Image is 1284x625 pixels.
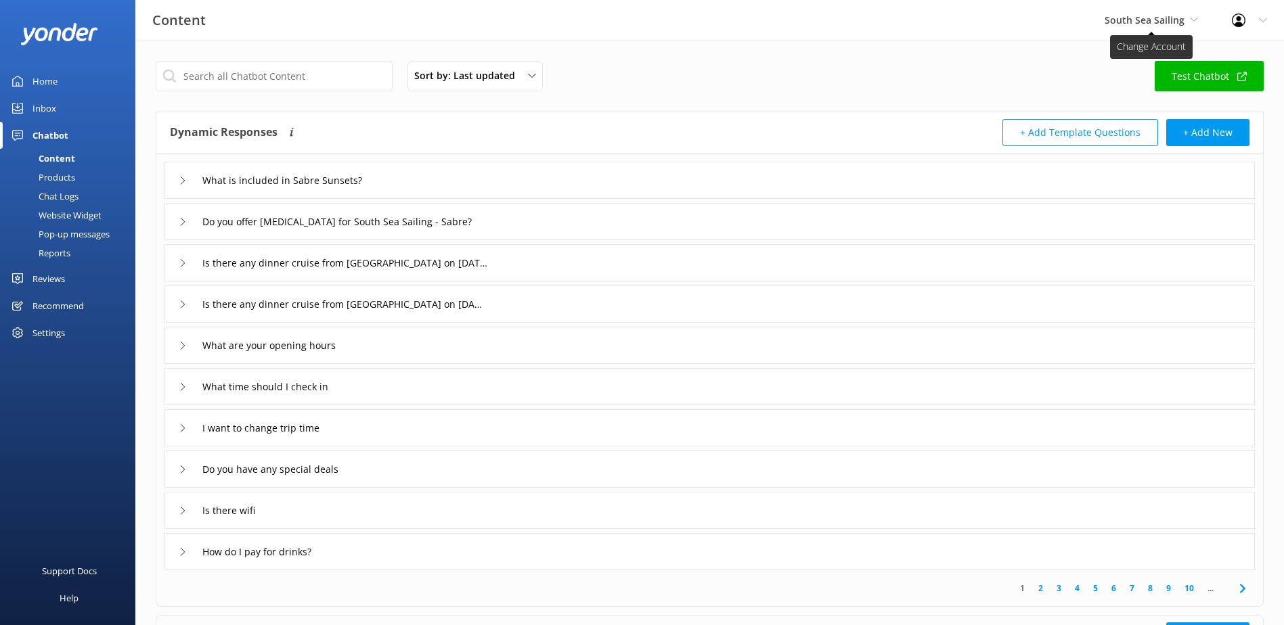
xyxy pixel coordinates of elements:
div: Home [32,68,58,95]
div: Settings [32,319,65,346]
a: 4 [1068,582,1086,595]
a: Pop-up messages [8,225,135,244]
div: Website Widget [8,206,102,225]
a: 5 [1086,582,1105,595]
div: Reports [8,244,70,262]
a: 9 [1159,582,1178,595]
span: Sort by: Last updated [414,68,523,83]
span: ... [1201,582,1220,595]
a: Products [8,168,135,187]
img: yonder-white-logo.png [20,23,98,45]
div: Content [8,149,75,168]
div: Chat Logs [8,187,79,206]
a: 10 [1178,582,1201,595]
a: Test Chatbot [1155,61,1264,91]
a: 1 [1013,582,1032,595]
a: Content [8,149,135,168]
a: 8 [1141,582,1159,595]
a: Chat Logs [8,187,135,206]
a: 3 [1050,582,1068,595]
a: Reports [8,244,135,262]
div: Inbox [32,95,56,122]
span: South Sea Sailing [1105,14,1185,26]
h3: Content [152,9,206,31]
div: Products [8,168,75,187]
a: 6 [1105,582,1123,595]
div: Pop-up messages [8,225,110,244]
div: Help [60,584,79,611]
h4: Dynamic Responses [170,119,278,146]
div: Reviews [32,265,65,292]
div: Recommend [32,292,84,319]
button: + Add Template Questions [1002,119,1158,146]
button: + Add New [1166,119,1249,146]
a: 2 [1032,582,1050,595]
input: Search all Chatbot Content [156,61,393,91]
div: Chatbot [32,122,68,149]
a: Website Widget [8,206,135,225]
div: Support Docs [42,557,97,584]
a: 7 [1123,582,1141,595]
